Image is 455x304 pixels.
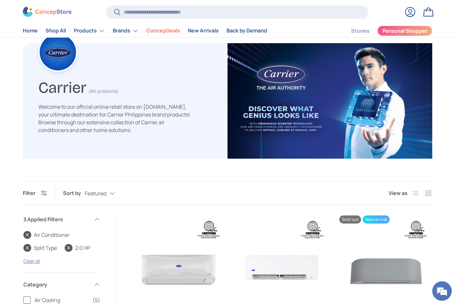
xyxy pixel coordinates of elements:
a: Shop All [45,25,66,37]
img: ConcepStore [23,7,71,17]
span: Featured [85,190,106,197]
span: (5) [93,296,100,304]
a: Air Conditioner [23,231,70,239]
nav: Primary [23,24,267,37]
span: New arrival [363,215,390,224]
summary: Category [23,273,100,296]
a: New Arrivals [188,25,219,37]
a: Personal Shopper [377,26,432,36]
summary: Brands [109,24,142,37]
span: Personal Shopper [383,29,427,34]
span: Sold out [339,215,361,224]
a: Back by Demand [227,25,267,37]
button: Featured [85,188,128,199]
p: Welcome to our official online retail store on [DOMAIN_NAME], your ultimate destination for Carri... [38,103,191,134]
a: 2.0 HP [65,244,90,252]
h1: Carrier [38,76,86,97]
a: Stories [351,25,370,37]
summary: 3 Applied Filters [23,208,100,231]
textarea: Type your message and hit 'Enter' [3,177,124,200]
span: (40 products) [89,89,118,94]
summary: Products [70,24,109,37]
nav: Secondary [335,24,432,37]
label: Sort by [63,189,85,197]
a: ConcepDeals [146,25,180,37]
span: Filter [23,189,35,197]
a: Home [23,25,38,37]
div: Minimize live chat window [107,3,122,19]
span: View as [389,189,408,197]
button: Filter [23,189,47,197]
span: Category [23,281,90,288]
a: Split Type [23,244,57,252]
div: Chat with us now [34,36,109,45]
span: Air Cooling [34,296,89,304]
a: Clear all [23,258,40,264]
span: We're online! [38,82,90,147]
img: carrier-banner-image-concepstore [227,43,432,159]
span: 3 Applied Filters [23,215,90,223]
